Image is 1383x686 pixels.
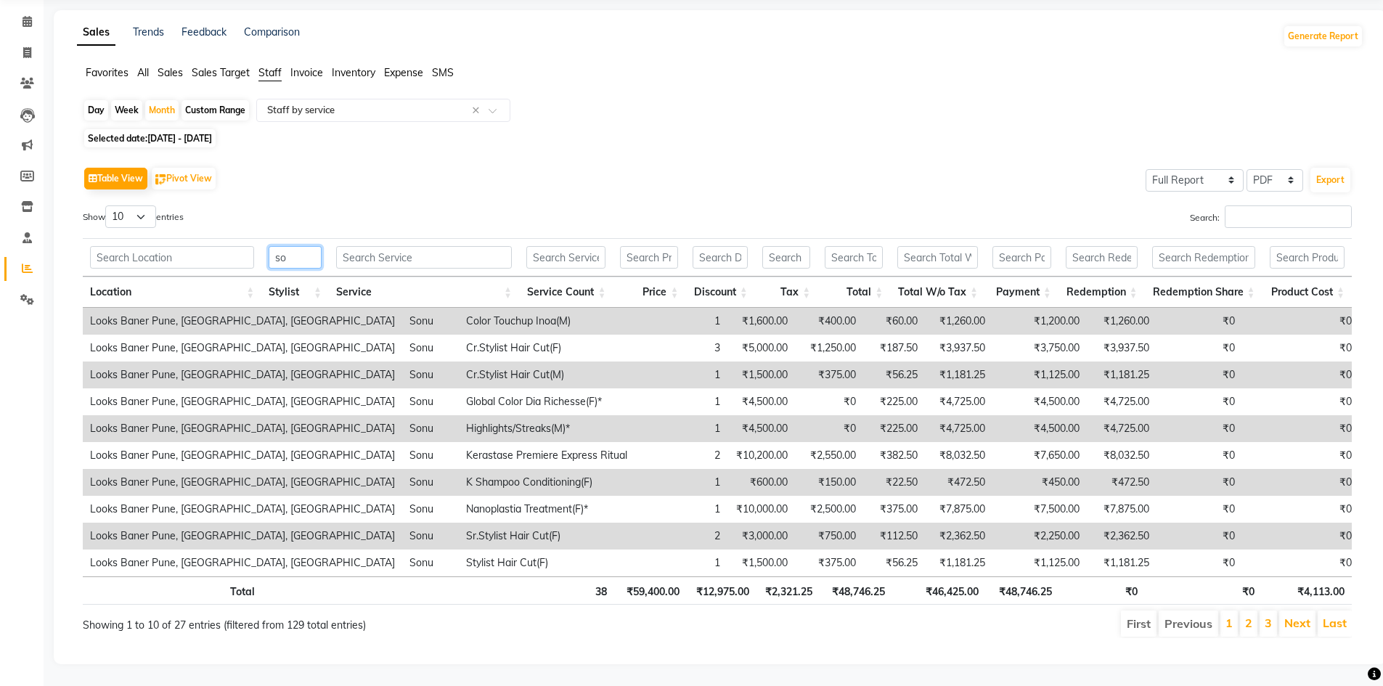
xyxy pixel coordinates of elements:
[459,442,635,469] td: Kerastase Premiere Express Ritual
[795,496,863,523] td: ₹2,500.00
[90,246,254,269] input: Search Location
[1225,616,1233,630] a: 1
[261,277,329,308] th: Stylist: activate to sort column ascending
[863,362,925,388] td: ₹56.25
[83,205,184,228] label: Show entries
[795,442,863,469] td: ₹2,550.00
[133,25,164,38] a: Trends
[685,277,754,308] th: Discount: activate to sort column ascending
[925,388,992,415] td: ₹4,725.00
[863,469,925,496] td: ₹22.50
[1087,415,1156,442] td: ₹4,725.00
[614,576,687,605] th: ₹59,400.00
[992,388,1087,415] td: ₹4,500.00
[795,335,863,362] td: ₹1,250.00
[1310,168,1350,192] button: Export
[158,66,183,79] span: Sales
[1242,308,1359,335] td: ₹0
[820,576,892,605] th: ₹48,746.25
[459,415,635,442] td: Highlights/Streaks(M)*
[472,103,484,118] span: Clear all
[402,469,459,496] td: Sonu
[1323,616,1347,630] a: Last
[402,442,459,469] td: Sonu
[83,523,402,550] td: Looks Baner Pune, [GEOGRAPHIC_DATA], [GEOGRAPHIC_DATA]
[1262,277,1352,308] th: Product Cost: activate to sort column ascending
[925,308,992,335] td: ₹1,260.00
[892,576,987,605] th: ₹46,425.00
[635,335,727,362] td: 3
[402,335,459,362] td: Sonu
[519,277,613,308] th: Service Count: activate to sort column ascending
[86,66,128,79] span: Favorites
[1245,616,1252,630] a: 2
[1156,523,1242,550] td: ₹0
[635,388,727,415] td: 1
[727,550,795,576] td: ₹1,500.00
[693,246,747,269] input: Search Discount
[329,277,519,308] th: Service: activate to sort column ascending
[992,362,1087,388] td: ₹1,125.00
[459,362,635,388] td: Cr.Stylist Hair Cut(M)
[402,415,459,442] td: Sonu
[181,100,249,121] div: Custom Range
[83,469,402,496] td: Looks Baner Pune, [GEOGRAPHIC_DATA], [GEOGRAPHIC_DATA]
[258,66,282,79] span: Staff
[1242,442,1359,469] td: ₹0
[83,576,262,605] th: Total
[1242,388,1359,415] td: ₹0
[1242,469,1359,496] td: ₹0
[459,496,635,523] td: Nanoplastia Treatment(F)*
[925,469,992,496] td: ₹472.50
[1262,576,1352,605] th: ₹4,113.00
[925,496,992,523] td: ₹7,875.00
[459,550,635,576] td: Stylist Hair Cut(F)
[635,550,727,576] td: 1
[992,308,1087,335] td: ₹1,200.00
[992,496,1087,523] td: ₹7,500.00
[83,335,402,362] td: Looks Baner Pune, [GEOGRAPHIC_DATA], [GEOGRAPHIC_DATA]
[925,442,992,469] td: ₹8,032.50
[727,362,795,388] td: ₹1,500.00
[332,66,375,79] span: Inventory
[1059,576,1145,605] th: ₹0
[402,308,459,335] td: Sonu
[1087,308,1156,335] td: ₹1,260.00
[1156,362,1242,388] td: ₹0
[83,277,261,308] th: Location: activate to sort column ascending
[925,523,992,550] td: ₹2,362.50
[727,308,795,335] td: ₹1,600.00
[432,66,454,79] span: SMS
[635,496,727,523] td: 1
[756,576,820,605] th: ₹2,321.25
[727,442,795,469] td: ₹10,200.00
[155,174,166,185] img: pivot.png
[986,576,1059,605] th: ₹48,746.25
[1225,205,1352,228] input: Search:
[402,523,459,550] td: Sonu
[727,388,795,415] td: ₹4,500.00
[1145,576,1262,605] th: ₹0
[727,469,795,496] td: ₹600.00
[992,415,1087,442] td: ₹4,500.00
[83,609,599,633] div: Showing 1 to 10 of 27 entries (filtered from 129 total entries)
[1242,362,1359,388] td: ₹0
[897,246,978,269] input: Search Total W/o Tax
[459,523,635,550] td: Sr.Stylist Hair Cut(F)
[863,335,925,362] td: ₹187.50
[985,277,1058,308] th: Payment: activate to sort column ascending
[145,100,179,121] div: Month
[635,362,727,388] td: 1
[336,246,512,269] input: Search Service
[402,496,459,523] td: Sonu
[635,523,727,550] td: 2
[1190,205,1352,228] label: Search:
[459,335,635,362] td: Cr.Stylist Hair Cut(F)
[925,415,992,442] td: ₹4,725.00
[1284,26,1362,46] button: Generate Report
[83,550,402,576] td: Looks Baner Pune, [GEOGRAPHIC_DATA], [GEOGRAPHIC_DATA]
[83,415,402,442] td: Looks Baner Pune, [GEOGRAPHIC_DATA], [GEOGRAPHIC_DATA]
[1242,550,1359,576] td: ₹0
[1156,469,1242,496] td: ₹0
[890,277,985,308] th: Total W/o Tax: activate to sort column ascending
